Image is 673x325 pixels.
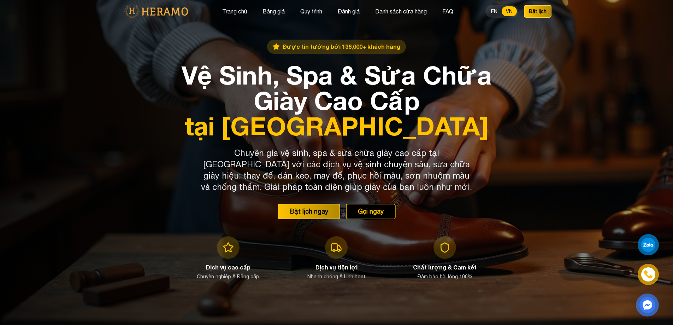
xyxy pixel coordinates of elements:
button: Bảng giá [260,7,287,16]
p: Chuyên nghiệp & Đẳng cấp [197,273,259,280]
a: phone-icon [638,265,658,284]
img: logo-with-text.png [122,4,190,19]
p: Đảm bảo hài lòng 100% [418,273,472,280]
p: Chuyên gia vệ sinh, spa & sửa chữa giày cao cấp tại [GEOGRAPHIC_DATA] với các dịch vụ vệ sinh chu... [201,147,472,192]
button: Đánh giá [336,7,362,16]
button: EN [487,6,502,16]
button: Trang chủ [220,7,249,16]
button: VN [502,6,517,16]
span: tại [GEOGRAPHIC_DATA] [178,113,495,139]
h1: Vệ Sinh, Spa & Sửa Chữa Giày Cao Cấp [178,62,495,139]
h3: Dịch vụ tiện lợi [315,263,358,272]
p: Nhanh chóng & Linh hoạt [307,273,366,280]
button: Quy trình [298,7,324,16]
button: Đặt lịch ngay [278,204,340,219]
img: phone-icon [643,269,653,280]
button: FAQ [440,7,455,16]
button: Danh sách cửa hàng [373,7,429,16]
button: Đặt lịch [524,5,551,18]
h3: Dịch vụ cao cấp [206,263,250,272]
button: Gọi ngay [346,204,396,219]
span: Được tin tưởng bởi 136,000+ khách hàng [283,42,400,51]
h3: Chất lượng & Cam kết [413,263,477,272]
